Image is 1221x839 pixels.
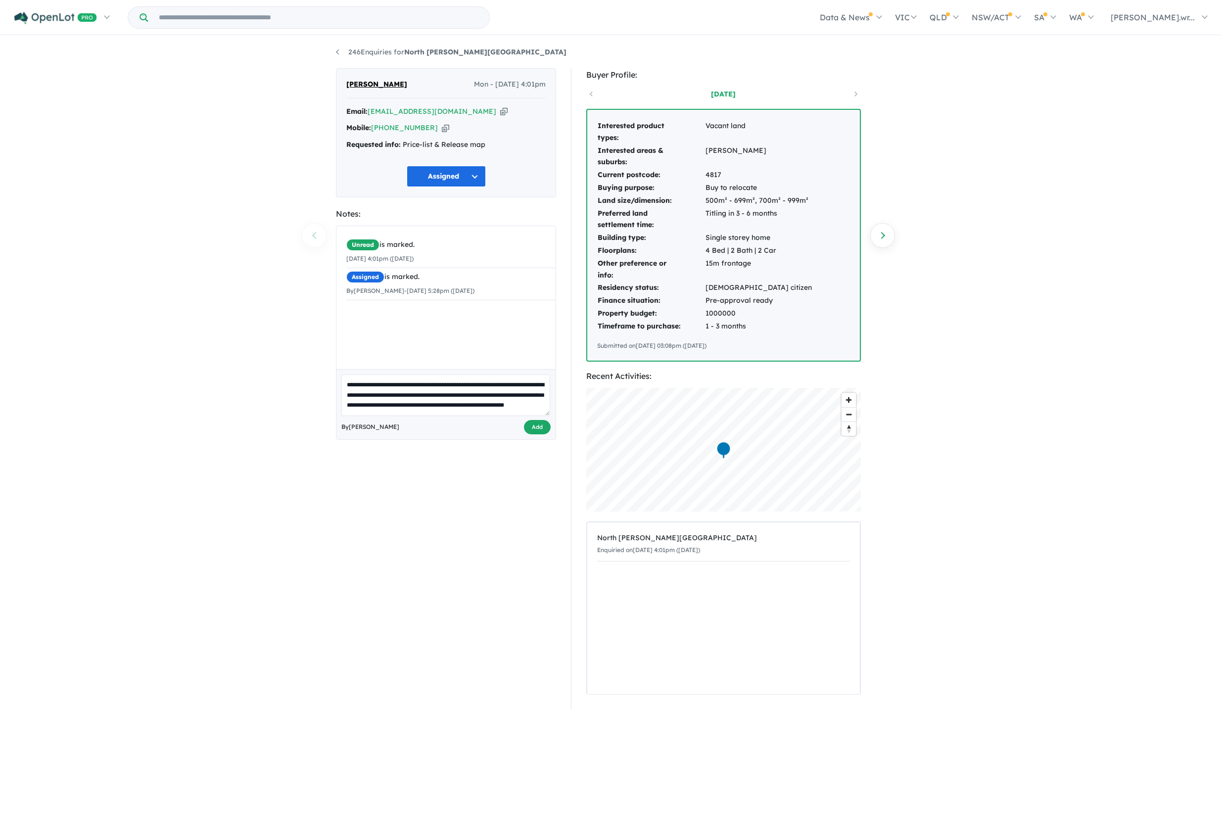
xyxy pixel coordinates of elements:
a: 246Enquiries forNorth [PERSON_NAME][GEOGRAPHIC_DATA] [336,47,566,56]
button: Zoom out [842,407,856,421]
span: By [PERSON_NAME] [341,422,399,432]
div: Recent Activities: [586,370,861,383]
td: Finance situation: [597,294,705,307]
td: Land size/dimension: [597,194,705,207]
td: Floorplans: [597,244,705,257]
td: 4 Bed | 2 Bath | 2 Car [705,244,812,257]
td: Current postcode: [597,169,705,182]
span: [PERSON_NAME] [346,79,407,91]
td: Building type: [597,232,705,244]
td: Residency status: [597,281,705,294]
strong: North [PERSON_NAME][GEOGRAPHIC_DATA] [404,47,566,56]
td: 15m frontage [705,257,812,282]
td: 1000000 [705,307,812,320]
span: [PERSON_NAME].wr... [1111,12,1195,22]
td: Preferred land settlement time: [597,207,705,232]
div: is marked. [346,271,556,283]
div: Price-list & Release map [346,139,546,151]
span: Zoom out [842,408,856,421]
div: Submitted on [DATE] 03:08pm ([DATE]) [597,341,850,351]
div: Map marker [716,441,731,459]
div: North [PERSON_NAME][GEOGRAPHIC_DATA] [597,532,850,544]
button: Add [524,420,551,434]
td: Buying purpose: [597,182,705,194]
a: [EMAIL_ADDRESS][DOMAIN_NAME] [368,107,496,116]
strong: Email: [346,107,368,116]
small: [DATE] 4:01pm ([DATE]) [346,255,414,262]
div: Buyer Profile: [586,68,861,82]
span: Mon - [DATE] 4:01pm [474,79,546,91]
div: Notes: [336,207,556,221]
small: Enquiried on [DATE] 4:01pm ([DATE]) [597,546,700,554]
div: is marked. [346,239,556,251]
td: Vacant land [705,120,812,144]
span: Assigned [346,271,384,283]
a: [DATE] [681,89,765,99]
td: Interested areas & suburbs: [597,144,705,169]
td: 4817 [705,169,812,182]
button: Copy [442,123,449,133]
span: Unread [346,239,379,251]
td: Timeframe to purchase: [597,320,705,333]
td: Buy to relocate [705,182,812,194]
td: 1 - 3 months [705,320,812,333]
td: Other preference or info: [597,257,705,282]
td: [DEMOGRAPHIC_DATA] citizen [705,281,812,294]
input: Try estate name, suburb, builder or developer [150,7,487,28]
button: Assigned [407,166,486,187]
td: Pre-approval ready [705,294,812,307]
nav: breadcrumb [336,47,885,58]
button: Copy [500,106,508,117]
td: [PERSON_NAME] [705,144,812,169]
button: Reset bearing to north [842,421,856,436]
button: Zoom in [842,393,856,407]
canvas: Map [586,388,861,512]
td: Single storey home [705,232,812,244]
small: By [PERSON_NAME] - [DATE] 5:28pm ([DATE]) [346,287,474,294]
img: Openlot PRO Logo White [14,12,97,24]
td: Interested product types: [597,120,705,144]
td: Titling in 3 - 6 months [705,207,812,232]
td: 500m² - 699m², 700m² - 999m² [705,194,812,207]
strong: Mobile: [346,123,371,132]
a: [PHONE_NUMBER] [371,123,438,132]
td: Property budget: [597,307,705,320]
strong: Requested info: [346,140,401,149]
a: North [PERSON_NAME][GEOGRAPHIC_DATA]Enquiried on[DATE] 4:01pm ([DATE]) [597,527,850,561]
